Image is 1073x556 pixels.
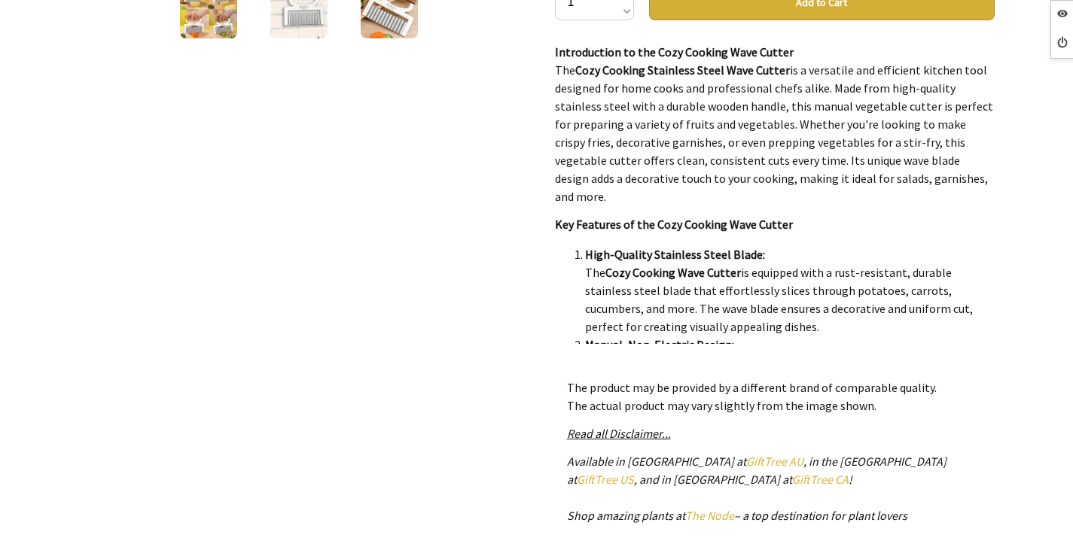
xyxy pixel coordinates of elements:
strong: Cozy Cooking Stainless Steel Wave Cutter [575,62,790,77]
strong: Cozy Cooking Wave Cutter [605,265,741,280]
strong: Manual, Non-Electric Design: [585,337,734,352]
strong: Key Features of the Cozy Cooking Wave Cutter [555,217,793,232]
a: GiftTree CA [792,472,849,487]
li: The is equipped with a rust-resistant, durable stainless steel blade that effortlessly slices thr... [585,245,995,336]
p: The is a versatile and efficient kitchen tool designed for home cooks and professional chefs alik... [555,43,995,205]
a: GiftTree AU [746,454,803,469]
em: Available in [GEOGRAPHIC_DATA] at , in the [GEOGRAPHIC_DATA] at , and in [GEOGRAPHIC_DATA] at ! S... [567,454,946,523]
a: GiftTree US [577,472,634,487]
a: Read all Disclaimer... [567,426,671,441]
a: The Node [685,508,734,523]
strong: Introduction to the Cozy Cooking Wave Cutter [555,44,794,59]
strong: High-Quality Stainless Steel Blade: [585,247,765,262]
p: The product may be provided by a different brand of comparable quality. The actual product may va... [567,378,983,415]
li: This kitchen tool is completely manual and doesn’t require electricity. This makes it not only ec... [585,336,995,426]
